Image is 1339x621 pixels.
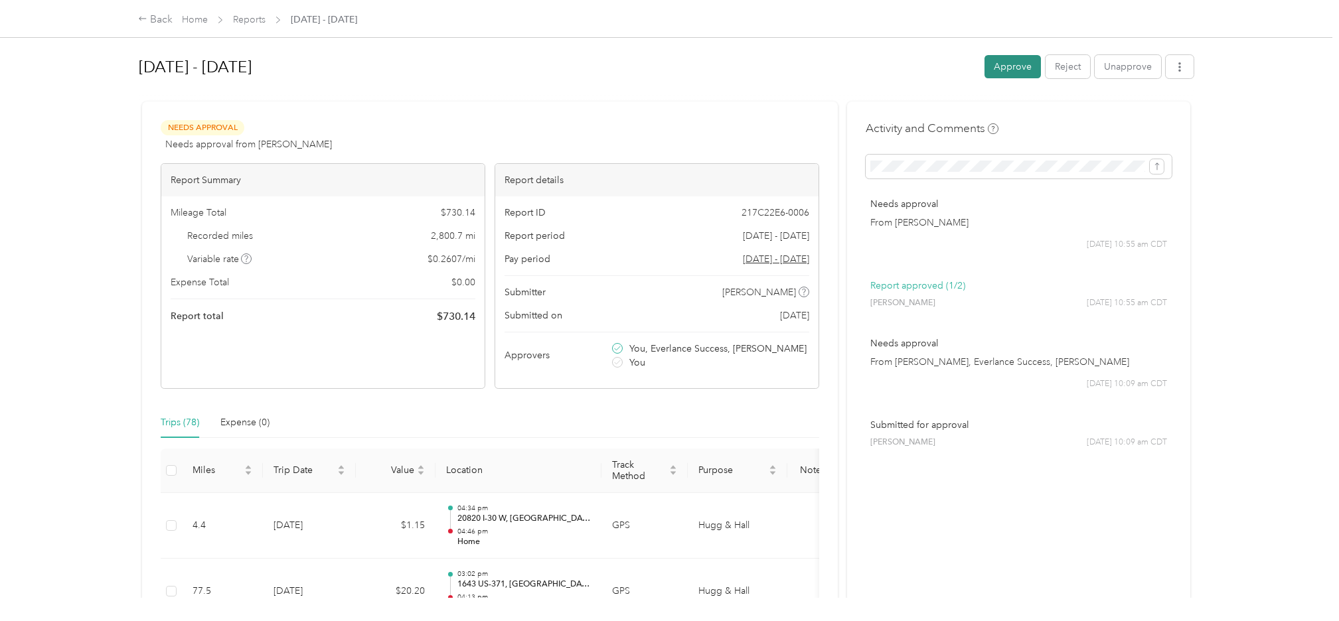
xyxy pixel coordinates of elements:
div: Trips (78) [161,415,199,430]
span: [DATE] - [DATE] [743,229,809,243]
span: Needs approval from [PERSON_NAME] [165,137,332,151]
p: 1643 US-371, [GEOGRAPHIC_DATA], [GEOGRAPHIC_DATA] [457,579,591,590]
span: caret-down [769,469,777,477]
span: Submitted on [505,309,562,322]
a: Reports [233,14,266,25]
span: You [629,356,645,370]
td: [DATE] [263,493,356,559]
span: [PERSON_NAME] [870,297,935,309]
span: Recorded miles [187,229,253,243]
span: Track Method [612,459,667,482]
p: Needs approval [870,197,1167,211]
div: Report Summary [161,164,485,196]
div: Expense (0) [220,415,270,430]
span: Submitter [505,285,546,299]
th: Value [356,448,435,493]
div: Report details [495,164,819,196]
p: From [PERSON_NAME] [870,216,1167,230]
span: caret-down [669,469,677,477]
th: Track Method [601,448,688,493]
span: $ 0.00 [451,275,475,289]
span: Value [366,464,414,476]
div: Back [138,12,173,28]
td: GPS [601,493,688,559]
p: 04:46 pm [457,527,591,536]
button: Unapprove [1095,55,1161,78]
span: [PERSON_NAME] [870,437,935,448]
span: caret-up [244,463,252,471]
span: [DATE] 10:55 am CDT [1087,239,1167,251]
span: Purpose [698,464,766,476]
p: From [PERSON_NAME], Everlance Success, [PERSON_NAME] [870,355,1167,369]
span: Report period [505,229,565,243]
p: 20820 I-30 W, [GEOGRAPHIC_DATA], [GEOGRAPHIC_DATA] [457,513,591,525]
span: [DATE] - [DATE] [291,13,357,27]
button: Reject [1046,55,1090,78]
span: caret-up [769,463,777,471]
span: Trip Date [274,464,335,476]
td: $1.15 [356,493,435,559]
p: 04:34 pm [457,504,591,513]
th: Miles [182,448,263,493]
h4: Activity and Comments [866,120,998,137]
p: Submitted for approval [870,418,1167,432]
span: [DATE] [780,309,809,322]
a: Home [182,14,208,25]
span: $ 0.2607 / mi [428,252,475,266]
span: $ 730.14 [441,206,475,220]
span: $ 730.14 [437,309,475,324]
span: 217C22E6-0006 [742,206,809,220]
iframe: Everlance-gr Chat Button Frame [1265,547,1339,621]
p: 04:13 pm [457,592,591,602]
th: Notes [787,448,837,493]
span: caret-down [417,469,425,477]
th: Purpose [688,448,787,493]
span: Report ID [505,206,546,220]
td: Hugg & Hall [688,493,787,559]
span: Report total [171,309,224,323]
span: [DATE] 10:55 am CDT [1087,297,1167,309]
span: Needs Approval [161,120,244,135]
p: 03:02 pm [457,569,591,579]
td: 4.4 [182,493,263,559]
span: [PERSON_NAME] [722,285,796,299]
th: Trip Date [263,448,356,493]
p: Needs approval [870,336,1167,350]
p: Home [457,536,591,548]
span: [DATE] 10:09 am CDT [1087,437,1167,448]
h1: Aug 1 - 31, 2025 [139,51,975,83]
span: caret-down [337,469,345,477]
span: Mileage Total [171,206,226,220]
span: Pay period [505,252,550,266]
th: Location [435,448,601,493]
button: Approve [985,55,1041,78]
span: caret-down [244,469,252,477]
span: You, Everlance Success, [PERSON_NAME] [629,342,807,356]
span: 2,800.7 mi [431,229,475,243]
span: [DATE] 10:09 am CDT [1087,378,1167,390]
span: Approvers [505,348,550,362]
span: caret-up [337,463,345,471]
span: Variable rate [187,252,252,266]
span: Expense Total [171,275,229,289]
p: Report approved (1/2) [870,279,1167,293]
span: caret-up [417,463,425,471]
span: Go to pay period [743,252,809,266]
span: caret-up [669,463,677,471]
span: Miles [193,464,242,476]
